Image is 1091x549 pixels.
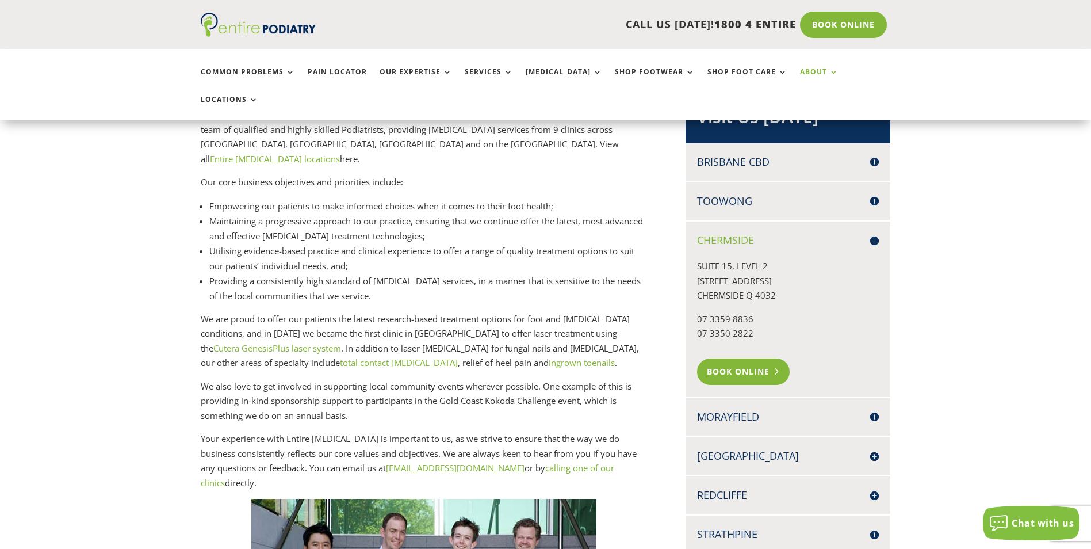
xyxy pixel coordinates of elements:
a: [EMAIL_ADDRESS][DOMAIN_NAME] [386,462,525,474]
a: ingrown toenails [549,357,615,368]
a: Services [465,68,513,93]
h4: Redcliffe [697,488,879,502]
h4: Chermside [697,233,879,247]
h4: Brisbane CBD [697,155,879,169]
p: SUITE 15, LEVEL 2 [STREET_ADDRESS] CHERMSIDE Q 4032 [697,259,879,312]
a: Cutera GenesisPlus laser system [213,342,341,354]
a: Shop Foot Care [707,68,787,93]
h4: Strathpine [697,527,879,542]
p: CALL US [DATE]! [360,17,796,32]
button: Chat with us [983,506,1079,540]
li: Maintaining a progressive approach to our practice, ensuring that we continue offer the latest, m... [209,213,648,243]
a: Common Problems [201,68,295,93]
a: Entire [MEDICAL_DATA] locations [210,153,340,165]
span: 1800 4 ENTIRE [714,17,796,31]
a: Locations [201,96,258,120]
p: Our core business objectives and priorities include: [201,175,648,199]
a: Pain Locator [308,68,367,93]
a: Entire Podiatry [201,28,316,39]
a: calling one of our clinics [201,462,614,489]
a: Book Online [800,12,887,38]
h4: Toowong [697,194,879,208]
a: Book Online [697,359,790,385]
h4: Morayfield [697,410,879,424]
h4: [GEOGRAPHIC_DATA] [697,449,879,463]
li: Utilising evidence-based practice and clinical experience to offer a range of quality treatment o... [209,243,648,273]
a: Shop Footwear [615,68,695,93]
li: Empowering our patients to make informed choices when it comes to their foot health; [209,199,648,213]
p: We also love to get involved in supporting local community events wherever possible. One example ... [201,379,648,432]
p: Entire [MEDICAL_DATA] is a local business that was established by , a [GEOGRAPHIC_DATA]-based Pod... [201,93,648,176]
a: About [800,68,839,93]
p: We are proud to offer our patients the latest research-based treatment options for foot and [MEDI... [201,312,648,379]
a: total contact [MEDICAL_DATA] [340,357,458,368]
p: Your experience with Entire [MEDICAL_DATA] is important to us, as we strive to ensure that the wa... [201,432,648,499]
p: 07 3359 8836 07 3350 2822 [697,312,879,350]
a: [MEDICAL_DATA] [526,68,602,93]
li: Providing a consistently high standard of [MEDICAL_DATA] services, in a manner that is sensitive ... [209,273,648,303]
span: Chat with us [1012,517,1074,529]
img: logo (1) [201,13,316,37]
a: Our Expertise [380,68,452,93]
